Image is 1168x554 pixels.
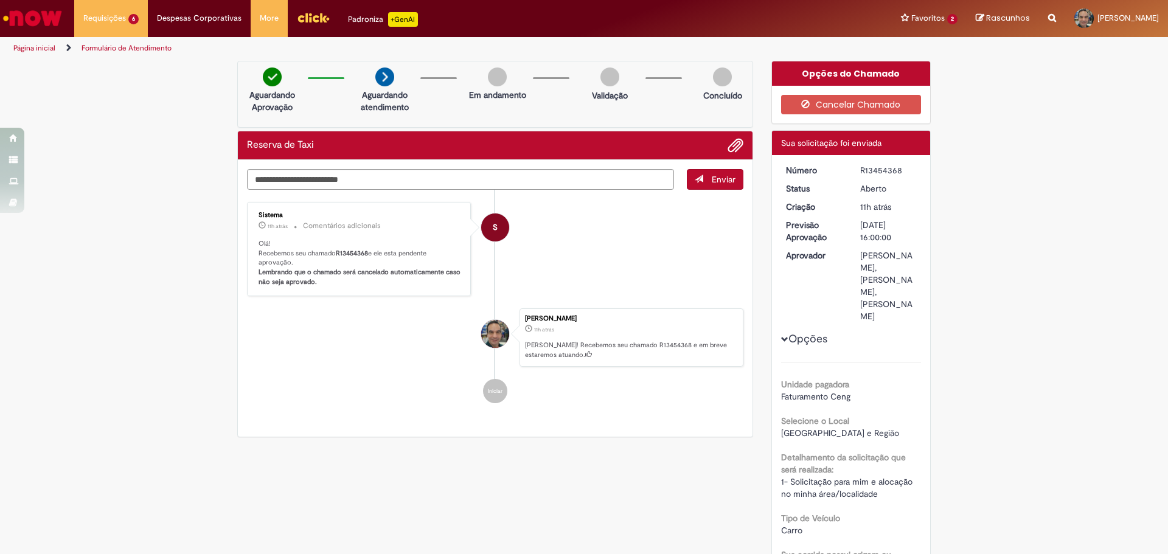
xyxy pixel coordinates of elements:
[781,95,922,114] button: Cancelar Chamado
[488,68,507,86] img: img-circle-grey.png
[781,452,906,475] b: Detalhamento da solicitação que será realizada:
[259,212,461,219] div: Sistema
[860,219,917,243] div: [DATE] 16:00:00
[781,415,849,426] b: Selecione o Local
[860,201,891,212] time: 27/08/2025 21:53:52
[781,525,802,536] span: Carro
[336,249,368,258] b: R13454368
[481,213,509,241] div: System
[128,14,139,24] span: 6
[534,326,554,333] span: 11h atrás
[297,9,330,27] img: click_logo_yellow_360x200.png
[525,315,737,322] div: [PERSON_NAME]
[259,268,462,286] b: Lembrando que o chamado será cancelado automaticamente caso não seja aprovado.
[525,341,737,359] p: [PERSON_NAME]! Recebemos seu chamado R13454368 e em breve estaremos atuando.
[712,174,735,185] span: Enviar
[83,12,126,24] span: Requisições
[13,43,55,53] a: Página inicial
[781,391,850,402] span: Faturamento Ceng
[157,12,242,24] span: Despesas Corporativas
[268,223,288,230] span: 11h atrás
[592,89,628,102] p: Validação
[687,169,743,190] button: Enviar
[781,379,849,390] b: Unidade pagadora
[534,326,554,333] time: 27/08/2025 21:53:52
[781,137,881,148] span: Sua solicitação foi enviada
[860,249,917,322] div: [PERSON_NAME], [PERSON_NAME], [PERSON_NAME]
[860,201,917,213] div: 27/08/2025 21:53:52
[728,137,743,153] button: Adicionar anexos
[777,164,852,176] dt: Número
[82,43,172,53] a: Formulário de Atendimento
[247,308,743,367] li: Gabriel Martins Piekala
[263,68,282,86] img: check-circle-green.png
[777,249,852,261] dt: Aprovador
[348,12,418,27] div: Padroniza
[703,89,742,102] p: Concluído
[243,89,302,113] p: Aguardando Aprovação
[247,190,743,415] ul: Histórico de tíquete
[259,239,461,287] p: Olá! Recebemos seu chamado e ele esta pendente aprovação.
[355,89,414,113] p: Aguardando atendimento
[777,201,852,213] dt: Criação
[713,68,732,86] img: img-circle-grey.png
[772,61,931,86] div: Opções do Chamado
[247,169,674,190] textarea: Digite sua mensagem aqui...
[1097,13,1159,23] span: [PERSON_NAME]
[777,182,852,195] dt: Status
[493,213,498,242] span: S
[860,164,917,176] div: R13454368
[375,68,394,86] img: arrow-next.png
[781,513,840,524] b: Tipo de Veículo
[777,219,852,243] dt: Previsão Aprovação
[600,68,619,86] img: img-circle-grey.png
[860,201,891,212] span: 11h atrás
[911,12,945,24] span: Favoritos
[1,6,64,30] img: ServiceNow
[469,89,526,101] p: Em andamento
[986,12,1030,24] span: Rascunhos
[781,428,899,438] span: [GEOGRAPHIC_DATA] e Região
[976,13,1030,24] a: Rascunhos
[388,12,418,27] p: +GenAi
[9,37,770,60] ul: Trilhas de página
[947,14,958,24] span: 2
[268,223,288,230] time: 27/08/2025 21:54:05
[260,12,279,24] span: More
[781,476,915,499] span: 1- Solicitação para mim e alocação no minha área/localidade
[303,221,381,231] small: Comentários adicionais
[860,182,917,195] div: Aberto
[481,320,509,348] div: Gabriel Martins Piekala
[247,140,314,151] h2: Reserva de Taxi Histórico de tíquete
